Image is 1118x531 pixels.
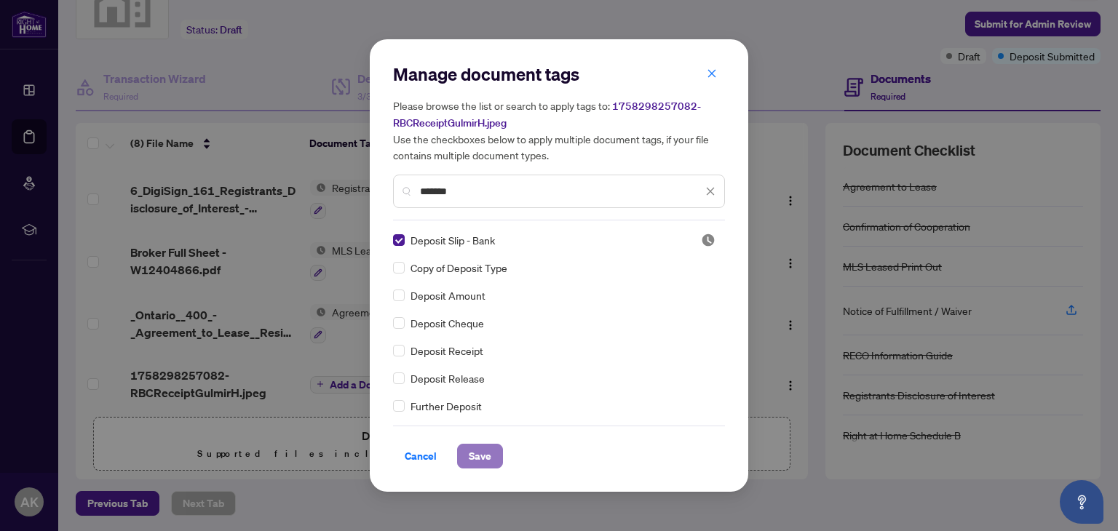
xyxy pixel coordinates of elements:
[411,398,482,414] span: Further Deposit
[411,232,495,248] span: Deposit Slip - Bank
[411,370,485,386] span: Deposit Release
[701,233,715,247] span: Pending Review
[701,233,715,247] img: status
[707,68,717,79] span: close
[1060,480,1103,524] button: Open asap
[393,63,725,86] h2: Manage document tags
[411,260,507,276] span: Copy of Deposit Type
[411,315,484,331] span: Deposit Cheque
[393,97,725,163] h5: Please browse the list or search to apply tags to: Use the checkboxes below to apply multiple doc...
[457,444,503,468] button: Save
[411,343,483,359] span: Deposit Receipt
[405,444,437,468] span: Cancel
[393,444,448,468] button: Cancel
[411,287,485,303] span: Deposit Amount
[469,444,491,468] span: Save
[705,186,715,196] span: close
